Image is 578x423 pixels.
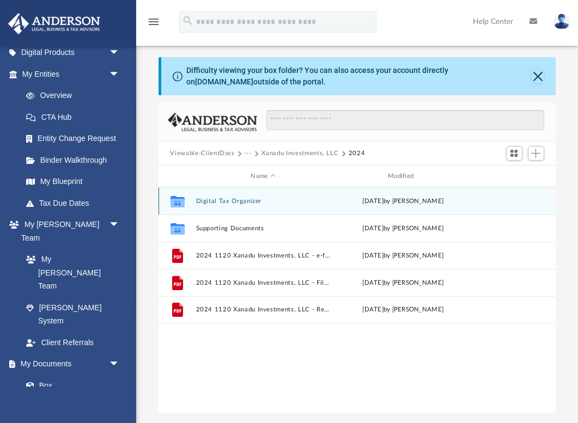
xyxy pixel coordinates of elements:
[261,149,338,158] button: Xanadu Investments, LLC
[335,305,470,315] div: [DATE] by [PERSON_NAME]
[531,69,544,84] button: Close
[266,110,544,131] input: Search files and folders
[195,171,330,181] div: Name
[147,21,160,28] a: menu
[170,149,234,158] button: Viewable-ClientDocs
[335,278,470,288] div: [DATE] by [PERSON_NAME]
[335,224,470,234] div: [DATE] by [PERSON_NAME]
[15,297,131,332] a: [PERSON_NAME] System
[528,146,544,161] button: Add
[159,187,556,413] div: grid
[195,77,253,86] a: [DOMAIN_NAME]
[475,171,551,181] div: id
[109,353,131,376] span: arrow_drop_down
[15,171,131,193] a: My Blueprint
[553,14,570,29] img: User Pic
[15,375,125,396] a: Box
[196,225,331,232] button: Supporting Documents
[349,149,366,158] button: 2024
[186,65,532,88] div: Difficulty viewing your box folder? You can also access your account directly on outside of the p...
[15,149,136,171] a: Binder Walkthrough
[196,279,331,286] button: 2024 1120 Xanadu Investments, LLC - Filing Instructions.pdf
[8,353,131,375] a: My Documentsarrow_drop_down
[196,252,331,259] button: 2024 1120 Xanadu Investments, LLC - e-file authorization - please sign.pdf
[5,13,104,34] img: Anderson Advisors Platinum Portal
[109,63,131,85] span: arrow_drop_down
[163,171,190,181] div: id
[15,249,125,297] a: My [PERSON_NAME] Team
[182,15,194,27] i: search
[245,149,252,158] button: ···
[335,251,470,261] div: [DATE] by [PERSON_NAME]
[8,214,131,249] a: My [PERSON_NAME] Teamarrow_drop_down
[15,106,136,128] a: CTA Hub
[109,42,131,64] span: arrow_drop_down
[196,306,331,313] button: 2024 1120 Xanadu Investments, LLC - Review Copy.pdf
[15,128,136,150] a: Entity Change Request
[8,63,136,85] a: My Entitiesarrow_drop_down
[15,332,131,353] a: Client Referrals
[335,171,470,181] div: Modified
[15,85,136,107] a: Overview
[196,198,331,205] button: Digital Tax Organizer
[109,214,131,236] span: arrow_drop_down
[506,146,522,161] button: Switch to Grid View
[147,15,160,28] i: menu
[8,42,136,64] a: Digital Productsarrow_drop_down
[15,192,136,214] a: Tax Due Dates
[335,197,470,206] div: [DATE] by [PERSON_NAME]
